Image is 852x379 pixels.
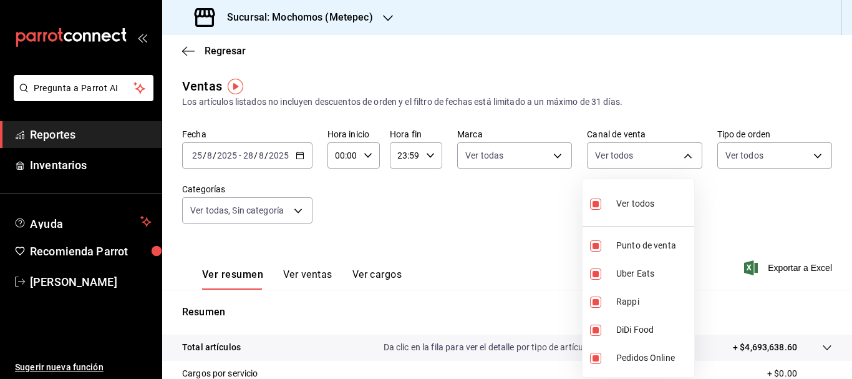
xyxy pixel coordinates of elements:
[616,239,689,252] span: Punto de venta
[228,79,243,94] img: Tooltip marker
[616,267,689,280] span: Uber Eats
[616,197,654,210] span: Ver todos
[616,323,689,337] span: DiDi Food
[616,295,689,308] span: Rappi
[616,352,689,365] span: Pedidos Online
